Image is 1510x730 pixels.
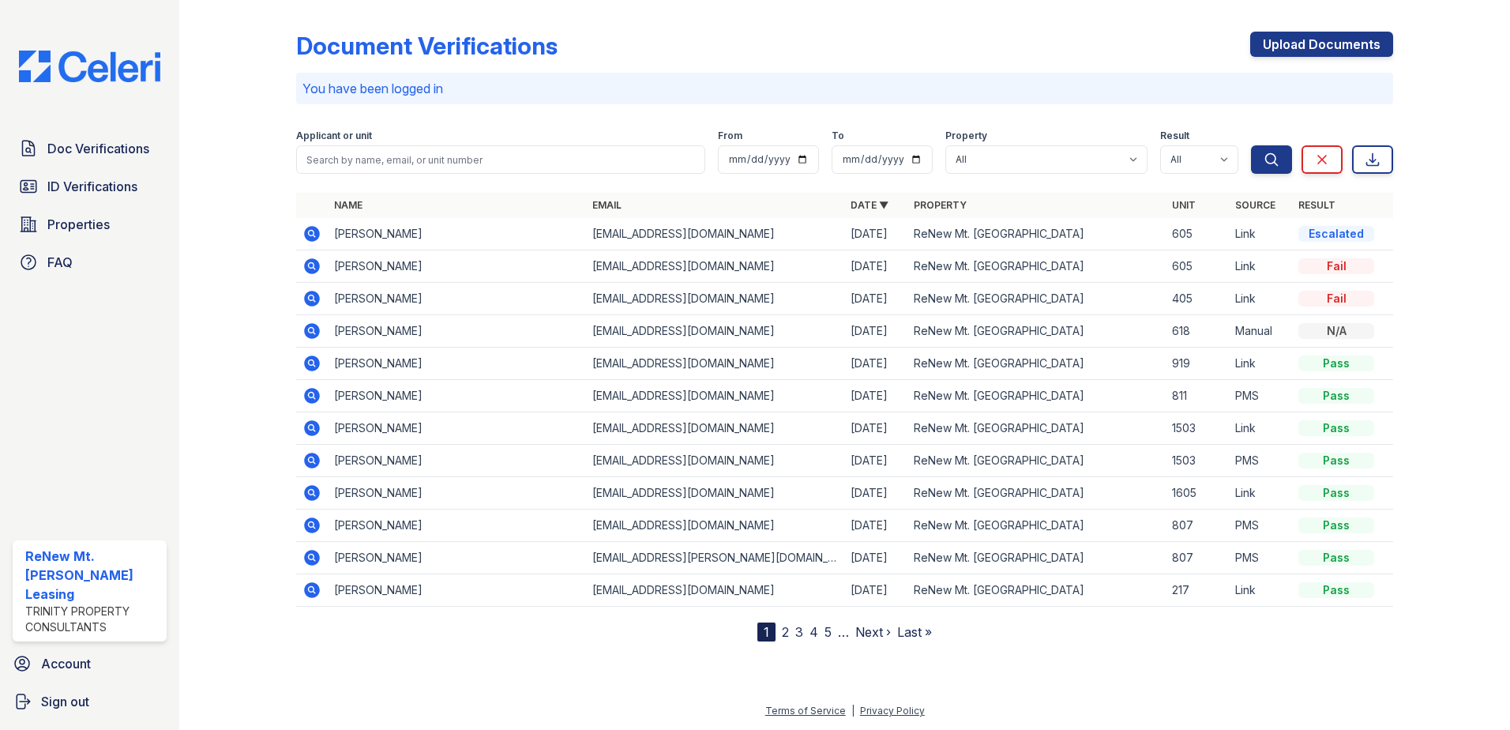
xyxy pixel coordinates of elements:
[1298,291,1374,307] div: Fail
[47,253,73,272] span: FAQ
[586,574,844,607] td: [EMAIL_ADDRESS][DOMAIN_NAME]
[1166,348,1229,380] td: 919
[1298,517,1374,533] div: Pass
[907,380,1166,412] td: ReNew Mt. [GEOGRAPHIC_DATA]
[41,692,89,711] span: Sign out
[907,542,1166,574] td: ReNew Mt. [GEOGRAPHIC_DATA]
[1229,412,1292,445] td: Link
[1229,283,1292,315] td: Link
[1229,542,1292,574] td: PMS
[47,215,110,234] span: Properties
[907,218,1166,250] td: ReNew Mt. [GEOGRAPHIC_DATA]
[328,315,586,348] td: [PERSON_NAME]
[1298,453,1374,468] div: Pass
[1166,477,1229,510] td: 1605
[296,145,705,174] input: Search by name, email, or unit number
[844,412,907,445] td: [DATE]
[844,510,907,542] td: [DATE]
[13,246,167,278] a: FAQ
[13,133,167,164] a: Doc Verifications
[41,654,91,673] span: Account
[1235,199,1275,211] a: Source
[302,79,1387,98] p: You have been logged in
[592,199,622,211] a: Email
[832,130,844,142] label: To
[945,130,987,142] label: Property
[1166,218,1229,250] td: 605
[586,477,844,510] td: [EMAIL_ADDRESS][DOMAIN_NAME]
[1298,199,1335,211] a: Result
[907,315,1166,348] td: ReNew Mt. [GEOGRAPHIC_DATA]
[1166,283,1229,315] td: 405
[13,171,167,202] a: ID Verifications
[1229,574,1292,607] td: Link
[6,686,173,717] a: Sign out
[907,283,1166,315] td: ReNew Mt. [GEOGRAPHIC_DATA]
[328,445,586,477] td: [PERSON_NAME]
[1160,130,1189,142] label: Result
[1229,348,1292,380] td: Link
[586,510,844,542] td: [EMAIL_ADDRESS][DOMAIN_NAME]
[907,574,1166,607] td: ReNew Mt. [GEOGRAPHIC_DATA]
[782,624,789,640] a: 2
[1298,485,1374,501] div: Pass
[328,477,586,510] td: [PERSON_NAME]
[844,445,907,477] td: [DATE]
[1298,323,1374,339] div: N/A
[586,542,844,574] td: [EMAIL_ADDRESS][PERSON_NAME][DOMAIN_NAME]
[907,445,1166,477] td: ReNew Mt. [GEOGRAPHIC_DATA]
[1229,445,1292,477] td: PMS
[47,177,137,196] span: ID Verifications
[838,623,849,642] span: …
[586,250,844,283] td: [EMAIL_ADDRESS][DOMAIN_NAME]
[1298,582,1374,598] div: Pass
[25,547,160,604] div: ReNew Mt. [PERSON_NAME] Leasing
[586,283,844,315] td: [EMAIL_ADDRESS][DOMAIN_NAME]
[824,624,832,640] a: 5
[1166,574,1229,607] td: 217
[1166,250,1229,283] td: 605
[586,218,844,250] td: [EMAIL_ADDRESS][DOMAIN_NAME]
[1166,412,1229,445] td: 1503
[907,348,1166,380] td: ReNew Mt. [GEOGRAPHIC_DATA]
[844,348,907,380] td: [DATE]
[25,604,160,635] div: Trinity Property Consultants
[1229,477,1292,510] td: Link
[1166,445,1229,477] td: 1503
[844,477,907,510] td: [DATE]
[586,445,844,477] td: [EMAIL_ADDRESS][DOMAIN_NAME]
[1298,388,1374,404] div: Pass
[296,32,558,60] div: Document Verifications
[328,283,586,315] td: [PERSON_NAME]
[1298,226,1374,242] div: Escalated
[328,510,586,542] td: [PERSON_NAME]
[328,380,586,412] td: [PERSON_NAME]
[47,139,149,158] span: Doc Verifications
[844,250,907,283] td: [DATE]
[1250,32,1393,57] a: Upload Documents
[328,412,586,445] td: [PERSON_NAME]
[851,705,855,717] div: |
[844,218,907,250] td: [DATE]
[328,250,586,283] td: [PERSON_NAME]
[907,250,1166,283] td: ReNew Mt. [GEOGRAPHIC_DATA]
[334,199,362,211] a: Name
[1298,356,1374,371] div: Pass
[1298,258,1374,274] div: Fail
[765,705,846,717] a: Terms of Service
[914,199,967,211] a: Property
[586,348,844,380] td: [EMAIL_ADDRESS][DOMAIN_NAME]
[844,283,907,315] td: [DATE]
[296,130,372,142] label: Applicant or unit
[860,705,925,717] a: Privacy Policy
[6,648,173,679] a: Account
[328,542,586,574] td: [PERSON_NAME]
[1229,510,1292,542] td: PMS
[586,412,844,445] td: [EMAIL_ADDRESS][DOMAIN_NAME]
[1166,315,1229,348] td: 618
[1166,510,1229,542] td: 807
[328,348,586,380] td: [PERSON_NAME]
[718,130,742,142] label: From
[795,624,803,640] a: 3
